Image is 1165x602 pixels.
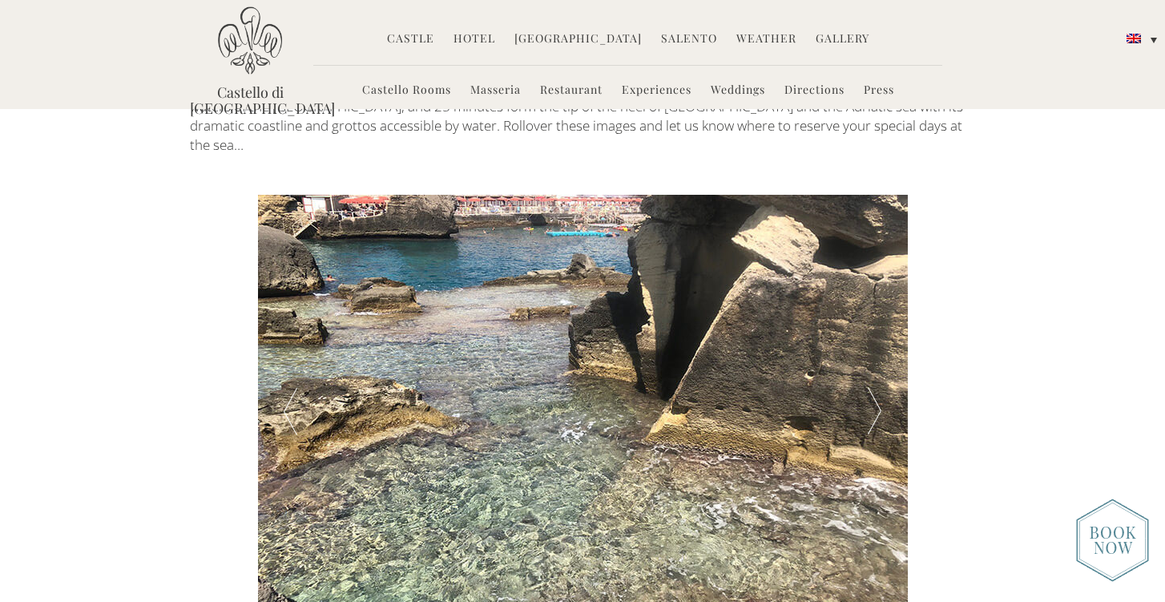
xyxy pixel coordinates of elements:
p: [GEOGRAPHIC_DATA] sits in a very unique position: 10 minutes from the beautiful [PERSON_NAME] bea... [190,77,975,155]
a: Castello di [GEOGRAPHIC_DATA] [190,84,310,116]
a: [GEOGRAPHIC_DATA] [514,30,642,49]
img: English [1127,34,1141,43]
a: Press [864,82,894,100]
img: new-booknow.png [1076,499,1149,582]
a: Salento [661,30,717,49]
img: Castello di Ugento [218,6,282,75]
a: Hotel [454,30,495,49]
a: Restaurant [540,82,603,100]
a: Weather [736,30,796,49]
a: Gallery [816,30,869,49]
a: Masseria [470,82,521,100]
a: Directions [784,82,845,100]
a: Weddings [711,82,765,100]
a: Experiences [622,82,691,100]
a: Castello Rooms [362,82,451,100]
a: Castle [387,30,434,49]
